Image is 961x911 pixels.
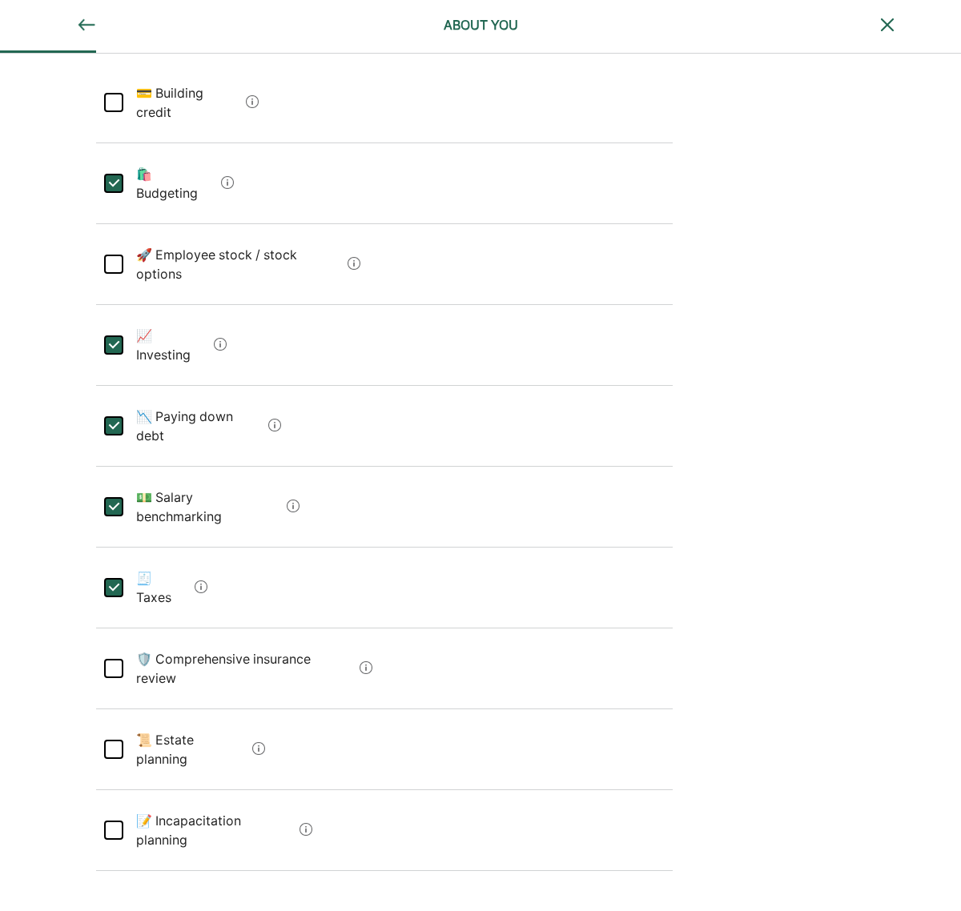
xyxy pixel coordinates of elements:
[343,15,617,34] div: ABOUT YOU
[123,232,341,296] div: 🚀 Employee stock / stock options
[123,717,246,781] div: 📜 Estate planning
[123,394,262,458] div: 📉 Paying down debt
[103,335,123,354] div: L
[123,151,215,215] div: 🛍️ Budgeting
[103,577,123,596] div: L
[123,313,207,377] div: 📈 Investing
[123,70,239,134] div: 💳 Building credit
[123,556,188,620] div: 🧾 Taxes
[123,636,353,700] div: 🛡️ Comprehensive insurance review
[103,415,123,435] div: L
[123,475,280,539] div: 💵 Salary benchmarking
[123,798,293,862] div: 📝 Incapacitation planning
[103,173,123,192] div: L
[103,496,123,516] div: L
